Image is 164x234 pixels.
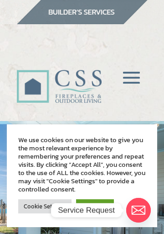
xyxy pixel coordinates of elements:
[18,136,146,193] div: We use cookies on our website to give you the most relevant experience by remembering your prefer...
[76,199,114,213] a: Accept All
[126,198,151,223] a: Email
[18,199,72,213] a: Cookie Settings
[16,16,148,27] a: builder services construction supply
[16,47,102,107] img: CSS Fireplaces & Outdoor Living (Formerly Construction Solutions & Supply)- Jacksonville Ormond B...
